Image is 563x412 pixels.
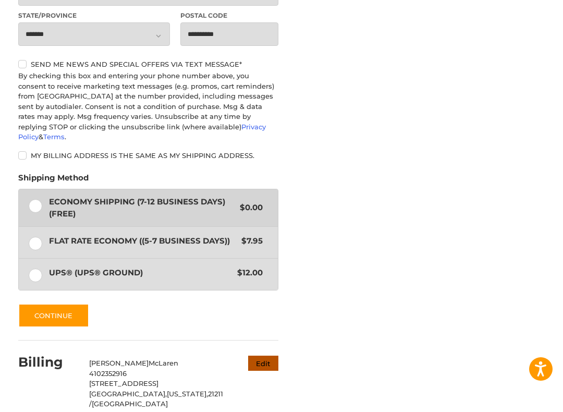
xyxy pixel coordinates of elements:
span: $7.95 [236,235,263,247]
span: [US_STATE], [167,390,208,398]
span: UPS® (UPS® Ground) [49,267,232,279]
span: $0.00 [235,202,263,214]
span: [STREET_ADDRESS] [89,379,158,387]
span: 4102352916 [89,369,127,378]
a: Privacy Policy [18,123,266,141]
span: McLaren [149,359,178,367]
button: Continue [18,304,89,328]
label: State/Province [18,11,170,20]
span: [GEOGRAPHIC_DATA], [89,390,167,398]
span: Flat Rate Economy ((5-7 Business Days)) [49,235,236,247]
a: Terms [43,132,65,141]
span: [GEOGRAPHIC_DATA] [92,399,168,408]
span: [PERSON_NAME] [89,359,149,367]
span: Economy Shipping (7-12 Business Days) (Free) [49,196,235,220]
label: Send me news and special offers via text message* [18,60,278,68]
div: By checking this box and entering your phone number above, you consent to receive marketing text ... [18,71,278,142]
span: $12.00 [232,267,263,279]
legend: Shipping Method [18,172,89,189]
h2: Billing [18,354,79,370]
label: Postal Code [180,11,278,20]
label: My billing address is the same as my shipping address. [18,151,278,160]
button: Edit [248,356,278,371]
